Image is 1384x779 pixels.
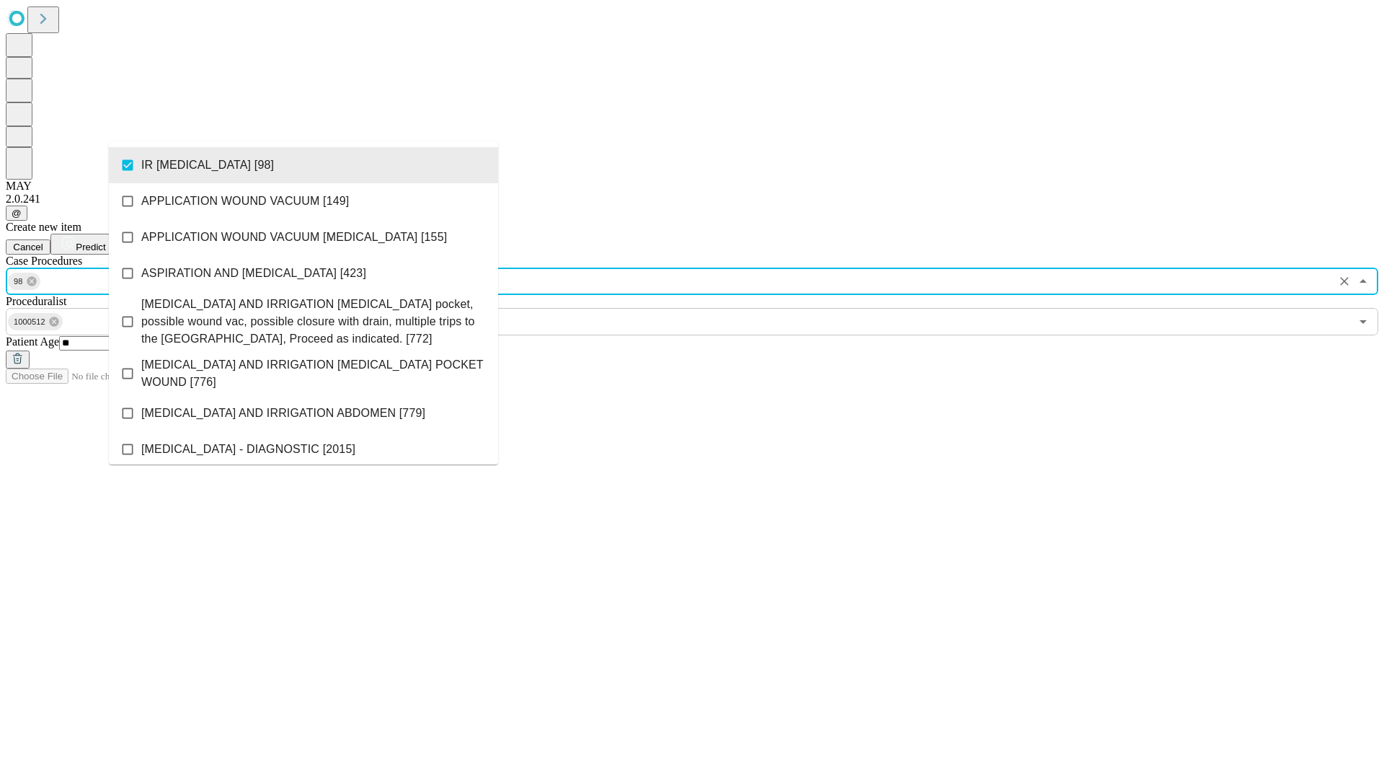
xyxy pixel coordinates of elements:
[1334,271,1354,291] button: Clear
[141,193,349,210] span: APPLICATION WOUND VACUUM [149]
[8,314,51,330] span: 1000512
[6,180,1378,193] div: MAY
[141,157,274,174] span: IR [MEDICAL_DATA] [98]
[6,239,50,255] button: Cancel
[1353,312,1373,332] button: Open
[6,255,82,267] span: Scheduled Procedure
[8,273,29,290] span: 98
[76,242,105,252] span: Predict
[141,296,487,348] span: [MEDICAL_DATA] AND IRRIGATION [MEDICAL_DATA] pocket, possible wound vac, possible closure with dr...
[141,405,425,422] span: [MEDICAL_DATA] AND IRRIGATION ABDOMEN [779]
[1353,271,1373,291] button: Close
[6,335,59,348] span: Patient Age
[6,295,66,307] span: Proceduralist
[13,242,43,252] span: Cancel
[141,265,366,282] span: ASPIRATION AND [MEDICAL_DATA] [423]
[6,221,81,233] span: Create new item
[8,313,63,330] div: 1000512
[141,441,355,458] span: [MEDICAL_DATA] - DIAGNOSTIC [2015]
[6,206,27,221] button: @
[6,193,1378,206] div: 2.0.241
[50,234,117,255] button: Predict
[12,208,22,219] span: @
[141,356,487,391] span: [MEDICAL_DATA] AND IRRIGATION [MEDICAL_DATA] POCKET WOUND [776]
[8,273,40,290] div: 98
[141,229,447,246] span: APPLICATION WOUND VACUUM [MEDICAL_DATA] [155]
